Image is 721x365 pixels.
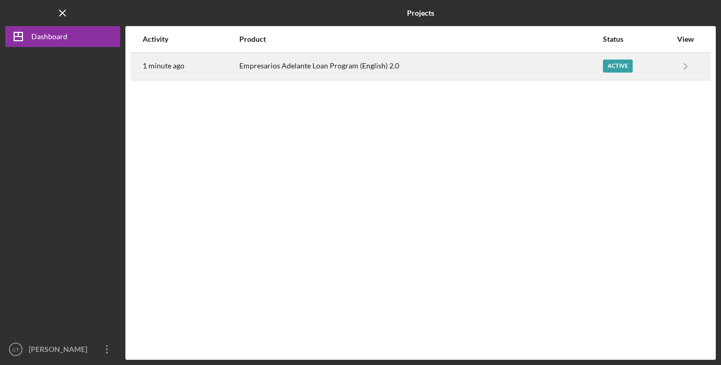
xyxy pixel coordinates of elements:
div: View [672,35,699,43]
div: Status [603,35,671,43]
div: Active [603,60,633,73]
div: Product [239,35,602,43]
button: CT[PERSON_NAME] [5,339,120,360]
div: [PERSON_NAME] [26,339,94,362]
text: CT [13,347,19,352]
div: Empresarios Adelante Loan Program (English) 2.0 [239,53,602,79]
button: Dashboard [5,26,120,47]
div: Dashboard [31,26,67,50]
b: Projects [407,9,434,17]
div: Activity [143,35,238,43]
time: 2025-09-11 18:14 [143,62,184,70]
